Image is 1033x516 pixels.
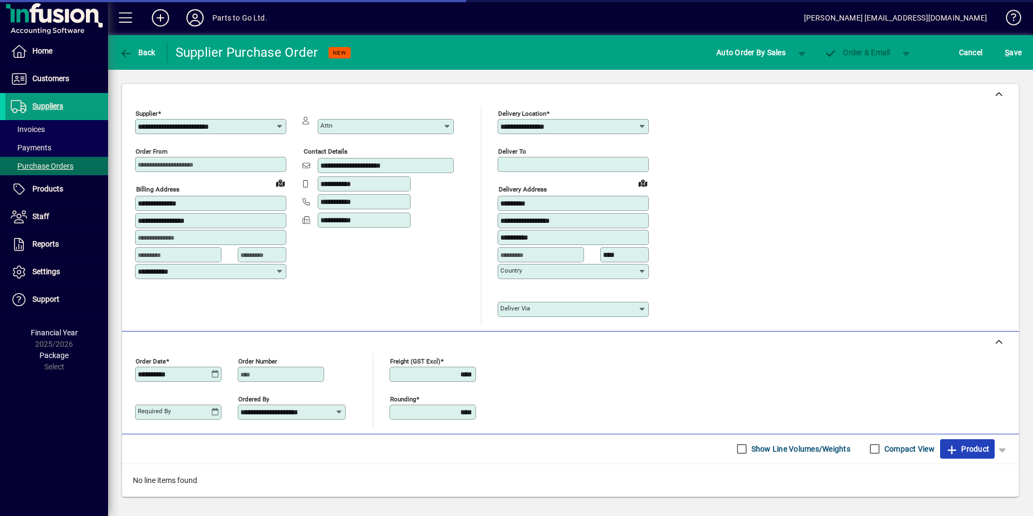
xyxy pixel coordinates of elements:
[272,174,289,191] a: View on map
[108,43,167,62] app-page-header-button: Back
[238,357,277,365] mat-label: Order number
[136,357,166,365] mat-label: Order date
[32,295,59,303] span: Support
[32,184,63,193] span: Products
[138,407,171,415] mat-label: Required by
[749,444,850,454] label: Show Line Volumes/Weights
[176,44,318,61] div: Supplier Purchase Order
[32,102,63,110] span: Suppliers
[500,305,530,312] mat-label: Deliver via
[824,48,890,57] span: Order & Email
[5,203,108,230] a: Staff
[117,43,158,62] button: Back
[136,148,167,155] mat-label: Order from
[940,439,995,459] button: Product
[634,174,652,191] a: View on map
[122,464,1019,497] div: No line items found
[32,74,69,83] span: Customers
[711,43,791,62] button: Auto Order By Sales
[5,231,108,258] a: Reports
[498,148,526,155] mat-label: Deliver To
[1005,48,1009,57] span: S
[31,328,78,337] span: Financial Year
[945,440,989,458] span: Product
[1002,43,1024,62] button: Save
[882,444,935,454] label: Compact View
[11,125,45,134] span: Invoices
[5,176,108,203] a: Products
[5,259,108,286] a: Settings
[212,9,267,27] div: Parts to Go Ltd.
[238,395,269,402] mat-label: Ordered by
[959,44,983,61] span: Cancel
[32,267,60,276] span: Settings
[1005,44,1022,61] span: ave
[390,357,440,365] mat-label: Freight (GST excl)
[11,143,51,152] span: Payments
[32,212,49,221] span: Staff
[5,65,108,92] a: Customers
[5,38,108,65] a: Home
[5,138,108,157] a: Payments
[333,49,346,56] span: NEW
[32,47,52,55] span: Home
[390,395,416,402] mat-label: Rounding
[5,286,108,313] a: Support
[500,267,522,274] mat-label: Country
[956,43,985,62] button: Cancel
[11,162,73,170] span: Purchase Orders
[819,43,896,62] button: Order & Email
[804,9,987,27] div: [PERSON_NAME] [EMAIL_ADDRESS][DOMAIN_NAME]
[143,8,178,28] button: Add
[32,240,59,248] span: Reports
[136,110,158,117] mat-label: Supplier
[119,48,156,57] span: Back
[178,8,212,28] button: Profile
[716,44,786,61] span: Auto Order By Sales
[998,2,1019,37] a: Knowledge Base
[5,120,108,138] a: Invoices
[320,122,332,129] mat-label: Attn
[39,351,69,360] span: Package
[5,157,108,175] a: Purchase Orders
[498,110,546,117] mat-label: Delivery Location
